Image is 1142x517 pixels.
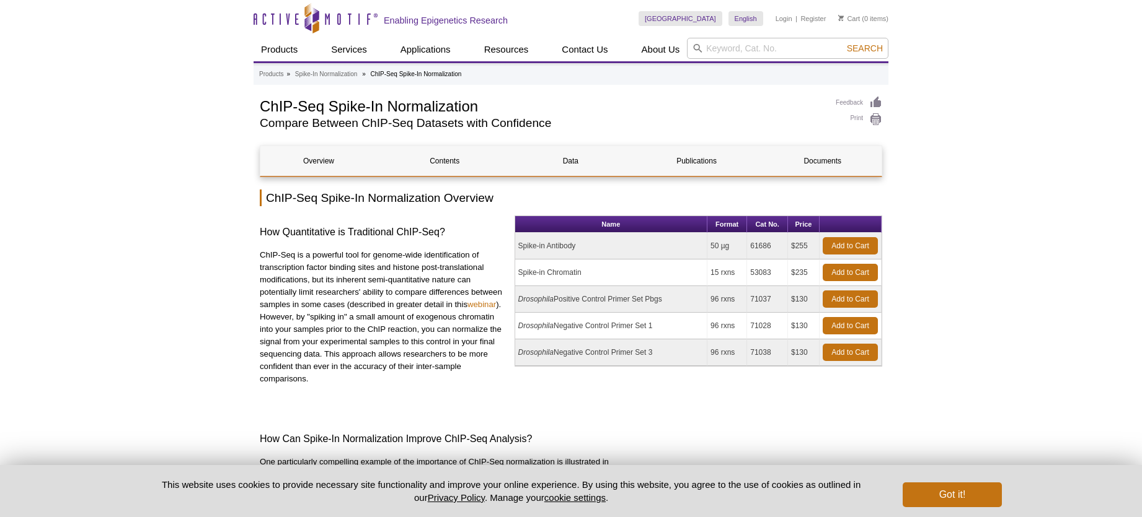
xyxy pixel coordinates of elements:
[477,38,536,61] a: Resources
[747,259,788,286] td: 53083
[515,313,707,339] td: Negative Control Primer Set 1
[788,259,820,286] td: $235
[515,216,707,233] th: Name
[428,492,485,503] a: Privacy Policy
[843,43,887,54] button: Search
[707,339,747,366] td: 96 rxns
[393,38,458,61] a: Applications
[254,38,305,61] a: Products
[764,146,881,176] a: Documents
[788,339,820,366] td: $130
[554,38,615,61] a: Contact Us
[515,259,707,286] td: Spike-in Chromatin
[836,113,882,126] a: Print
[838,15,844,21] img: Your Cart
[823,344,878,361] a: Add to Cart
[260,225,505,240] h3: How Quantitative is Traditional ChIP-Seq?
[823,264,878,281] a: Add to Cart
[295,69,358,80] a: Spike-In Normalization
[634,38,688,61] a: About Us
[903,482,1002,507] button: Got it!
[518,295,554,303] i: Drosophila
[639,11,722,26] a: [GEOGRAPHIC_DATA]
[747,233,788,259] td: 61686
[707,313,747,339] td: 96 rxns
[788,233,820,259] td: $255
[639,146,755,176] a: Publications
[795,11,797,26] li: |
[515,286,707,313] td: Positive Control Primer Set Pbgs
[800,14,826,23] a: Register
[515,233,707,259] td: Spike-in Antibody
[707,233,747,259] td: 50 µg
[362,71,366,77] li: »
[467,300,496,309] a: webinar
[260,118,823,129] h2: Compare Between ChIP-Seq Datasets with Confidence
[259,69,283,80] a: Products
[728,11,763,26] a: English
[838,14,860,23] a: Cart
[823,237,878,254] a: Add to Cart
[386,146,503,176] a: Contents
[707,259,747,286] td: 15 rxns
[838,11,888,26] li: (0 items)
[823,290,878,308] a: Add to Cart
[260,249,505,385] p: ChIP-Seq is a powerful tool for genome-wide identification of transcription factor binding sites ...
[707,216,747,233] th: Format
[747,313,788,339] td: 71028
[788,313,820,339] td: $130
[384,15,508,26] h2: Enabling Epigenetics Research
[518,348,554,357] i: Drosophila
[788,286,820,313] td: $130
[140,478,882,504] p: This website uses cookies to provide necessary site functionality and improve your online experie...
[260,146,377,176] a: Overview
[747,216,788,233] th: Cat No.
[747,339,788,366] td: 71038
[747,286,788,313] td: 71037
[687,38,888,59] input: Keyword, Cat. No.
[515,339,707,366] td: Negative Control Primer Set 3
[260,189,882,206] h2: ChIP-Seq Spike-In Normalization Overview
[260,432,882,446] h3: How Can Spike-In Normalization Improve ChIP-Seq Analysis?
[836,96,882,110] a: Feedback
[371,71,462,77] li: ChIP-Seq Spike-In Normalization
[847,43,883,53] span: Search
[286,71,290,77] li: »
[512,146,629,176] a: Data
[260,96,823,115] h1: ChIP-Seq Spike-In Normalization
[823,317,878,334] a: Add to Cart
[788,216,820,233] th: Price
[324,38,374,61] a: Services
[518,321,554,330] i: Drosophila
[776,14,792,23] a: Login
[544,492,606,503] button: cookie settings
[707,286,747,313] td: 96 rxns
